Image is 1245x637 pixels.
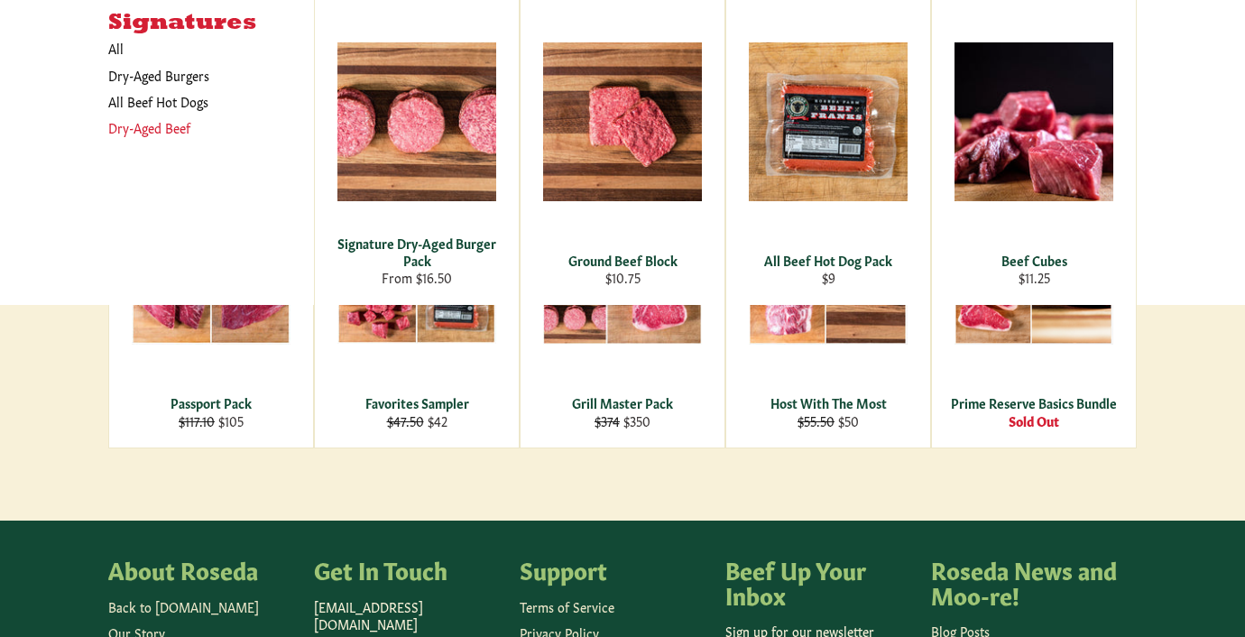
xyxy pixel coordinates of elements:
div: Host With The Most [738,394,919,411]
a: All [99,35,314,61]
div: $42 [327,412,508,429]
s: $374 [595,411,620,429]
div: All Beef Hot Dog Pack [738,252,919,269]
img: Signature Dry-Aged Burger Pack [337,42,496,201]
h4: Get In Touch [314,557,502,582]
a: All Beef Hot Dogs [99,88,296,115]
p: [EMAIL_ADDRESS][DOMAIN_NAME] [314,598,502,633]
div: $10.75 [532,269,714,286]
a: Back to [DOMAIN_NAME] [108,597,259,615]
h4: Support [520,557,707,582]
div: $50 [738,412,919,429]
a: Dry-Aged Beef [99,115,296,141]
div: $350 [532,412,714,429]
div: Ground Beef Block [532,252,714,269]
div: Prime Reserve Basics Bundle [944,394,1125,411]
a: Dry-Aged Burgers [99,62,296,88]
div: $11.25 [944,269,1125,286]
a: Terms of Service [520,597,614,615]
div: $105 [121,412,302,429]
div: From $16.50 [327,269,508,286]
div: Passport Pack [121,394,302,411]
div: Favorites Sampler [327,394,508,411]
div: Grill Master Pack [532,394,714,411]
div: Signature Dry-Aged Burger Pack [327,235,508,270]
img: Beef Cubes [954,42,1113,201]
div: Beef Cubes [944,252,1125,269]
img: All Beef Hot Dog Pack [749,42,908,201]
img: Ground Beef Block [543,42,702,201]
s: $55.50 [798,411,835,429]
h4: Beef Up Your Inbox [725,557,913,606]
h5: Signatures [108,11,314,36]
div: $9 [738,269,919,286]
h4: About Roseda [108,557,296,582]
div: Sold Out [944,412,1125,429]
h4: Roseda News and Moo-re! [931,557,1119,606]
s: $117.10 [179,411,215,429]
s: $47.50 [387,411,424,429]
